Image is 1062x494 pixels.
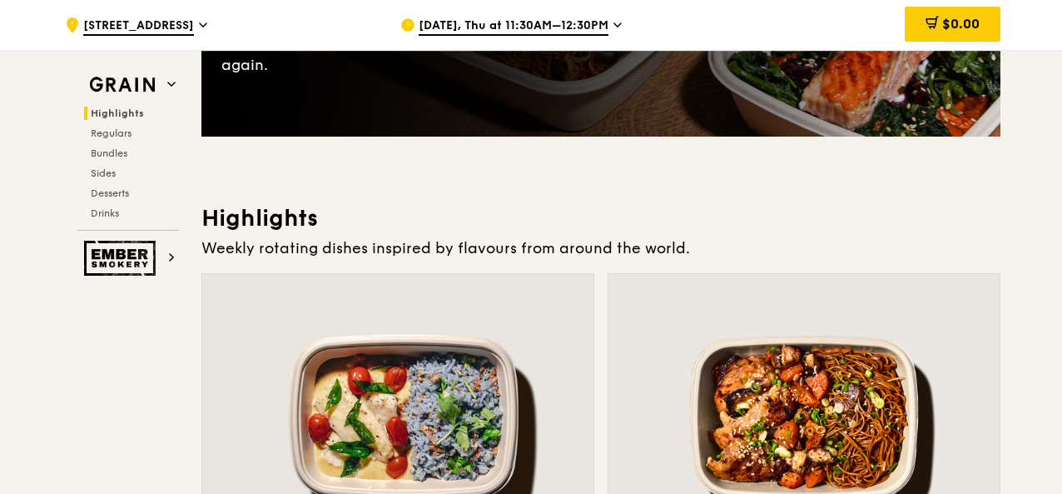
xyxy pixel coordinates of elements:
h3: Highlights [201,203,1000,233]
span: Sides [91,167,116,179]
span: Drinks [91,207,119,219]
span: Regulars [91,127,132,139]
span: Bundles [91,147,127,159]
span: $0.00 [942,16,980,32]
img: Ember Smokery web logo [84,241,161,276]
span: Highlights [91,107,144,119]
span: [DATE], Thu at 11:30AM–12:30PM [419,17,608,36]
div: Weekly rotating dishes inspired by flavours from around the world. [201,237,1000,260]
img: Grain web logo [84,70,161,100]
span: Desserts [91,187,129,199]
span: [STREET_ADDRESS] [83,17,194,36]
